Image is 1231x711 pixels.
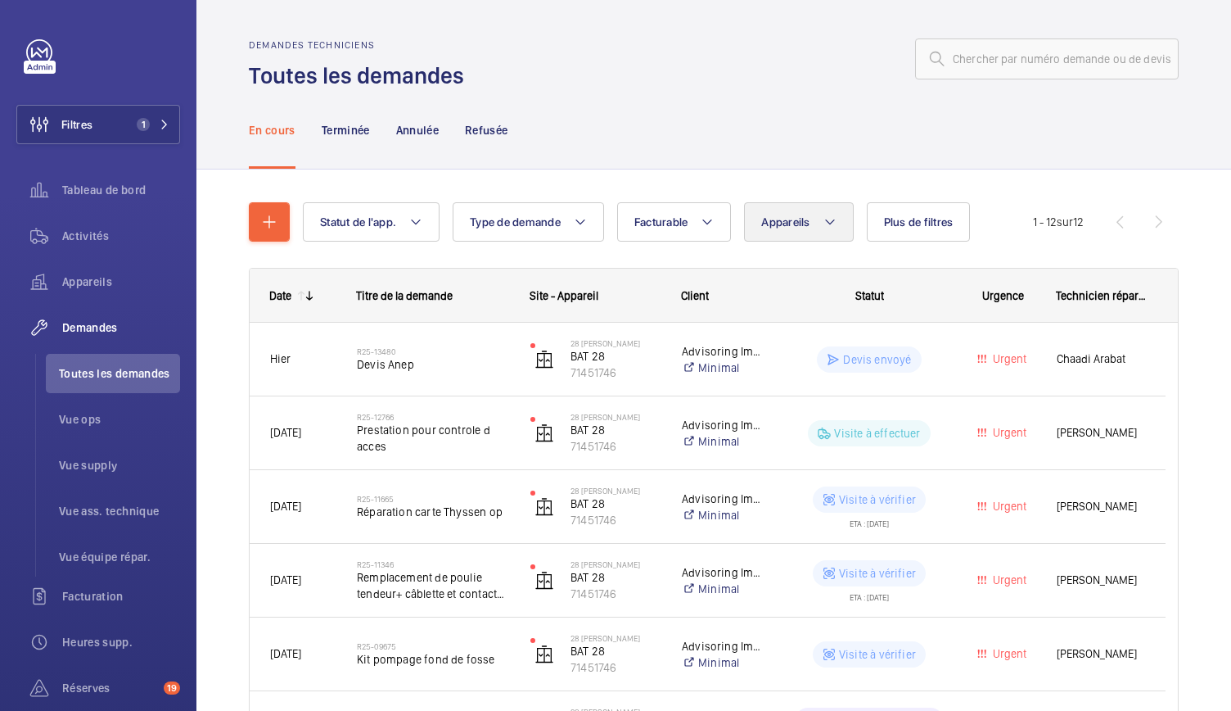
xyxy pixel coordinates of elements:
p: 71451746 [570,438,661,455]
span: Urgent [990,500,1026,513]
span: Titre de la demande [356,289,453,302]
p: Refusée [465,122,507,138]
p: Advisoring Immobilier [682,491,769,507]
span: Chaadi Arabat [1057,350,1145,369]
p: 28 [PERSON_NAME] [570,412,661,422]
p: Devis envoyé [843,351,911,368]
span: Réserves [62,680,157,696]
span: Technicien réparateur [1056,289,1146,302]
span: Demandes [62,319,180,336]
img: elevator.svg [534,350,554,369]
h2: R25-11665 [357,494,509,504]
p: 28 [PERSON_NAME] [570,559,661,569]
p: Visite à vérifier [839,491,916,508]
p: Visite à vérifier [839,565,916,582]
img: elevator.svg [534,645,554,664]
p: 28 [PERSON_NAME] [570,633,661,643]
p: BAT 28 [570,422,661,438]
span: Facturable [634,215,688,229]
span: [DATE] [270,647,301,660]
span: Urgent [990,352,1026,365]
a: Minimal [682,581,769,597]
button: Facturable [617,202,732,242]
p: 71451746 [570,659,661,676]
span: Statut [855,289,884,302]
span: Vue supply [59,457,180,473]
h2: R25-09675 [357,641,509,651]
span: Appareils [62,274,180,290]
span: Heures supp. [62,634,180,650]
p: Advisoring Immobilier [682,638,769,654]
span: Activités [62,228,180,244]
button: Appareils [744,202,853,242]
p: Advisoring Immobilier [682,564,769,581]
p: 28 [PERSON_NAME] [570,486,661,496]
a: Minimal [682,433,769,450]
span: Prestation pour controle d acces [357,422,509,455]
span: Vue ass. technique [59,503,180,519]
button: Plus de filtres [867,202,971,242]
span: Hier [270,352,291,365]
span: Urgence [982,289,1024,302]
span: Kit pompage fond de fosse [357,651,509,668]
span: 19 [164,682,180,695]
span: Toutes les demandes [59,365,180,382]
button: Statut de l'app. [303,202,440,242]
span: Urgent [990,573,1026,586]
span: Urgent [990,647,1026,660]
span: Tableau de bord [62,182,180,198]
span: Vue ops [59,411,180,428]
p: 71451746 [570,365,661,381]
h2: R25-11346 [357,559,509,569]
span: [PERSON_NAME] [1057,423,1145,442]
h2: R25-12766 [357,412,509,422]
span: [DATE] [270,573,301,586]
p: Annulée [396,122,439,138]
span: Réparation carte Thyssen op [357,504,509,520]
span: Site - Appareil [530,289,598,302]
span: 1 - 12 12 [1033,216,1084,228]
p: Advisoring Immobilier [682,417,769,433]
a: Minimal [682,360,769,376]
span: [PERSON_NAME] [1057,645,1145,663]
p: BAT 28 [570,569,661,586]
img: elevator.svg [534,571,554,591]
span: Vue équipe répar. [59,549,180,565]
span: Client [681,289,709,302]
span: Type de demande [470,215,561,229]
h2: Demandes techniciens [249,39,474,51]
img: elevator.svg [534,497,554,517]
p: Visite à vérifier [839,646,916,663]
div: ETA : [DATE] [850,586,889,601]
span: Statut de l'app. [320,215,396,229]
h1: Toutes les demandes [249,61,474,91]
p: BAT 28 [570,643,661,659]
p: BAT 28 [570,496,661,512]
p: En cours [249,122,295,138]
span: Urgent [990,426,1026,439]
span: Facturation [62,588,180,605]
p: Advisoring Immobilier [682,343,769,360]
p: 28 [PERSON_NAME] [570,338,661,348]
span: Devis Anep [357,356,509,373]
span: Appareils [761,215,809,229]
span: [DATE] [270,426,301,439]
p: 71451746 [570,586,661,602]
span: Filtres [61,116,92,133]
p: 71451746 [570,512,661,528]
div: ETA : [DATE] [850,513,889,528]
span: Plus de filtres [884,215,954,229]
img: elevator.svg [534,423,554,443]
button: Type de demande [453,202,604,242]
span: [PERSON_NAME] [1057,497,1145,516]
p: Terminée [322,122,370,138]
span: Remplacement de poulie tendeur+ câblette et contact poulie tendeur [357,569,509,602]
h2: R25-13480 [357,346,509,356]
span: [PERSON_NAME] [1057,571,1145,590]
a: Minimal [682,654,769,671]
span: [DATE] [270,500,301,513]
a: Minimal [682,507,769,523]
span: 1 [137,118,150,131]
button: Filtres1 [16,105,180,144]
p: BAT 28 [570,348,661,365]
